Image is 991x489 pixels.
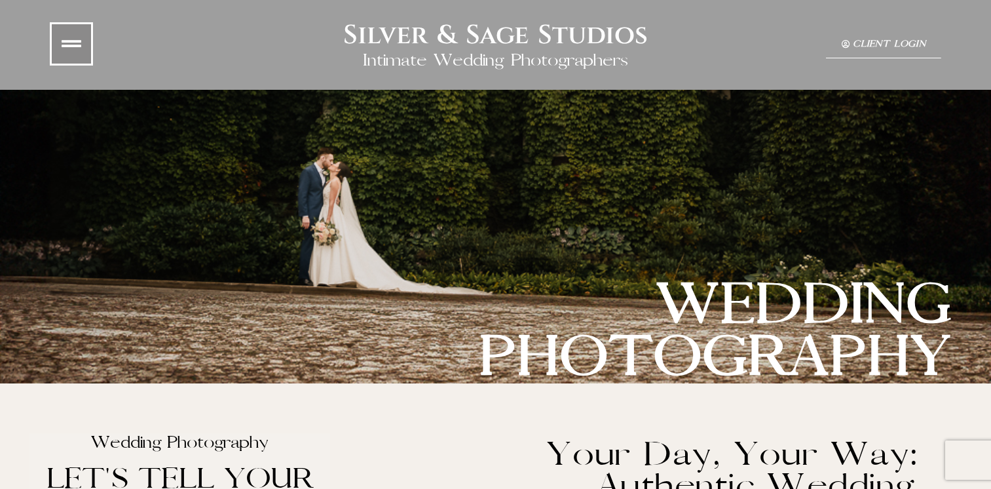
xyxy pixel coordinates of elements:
[363,51,629,70] h2: Intimate Wedding Photographers
[826,31,942,58] a: Client Login
[853,39,926,49] span: Client Login
[343,20,648,51] h2: Silver & Sage Studios
[29,433,330,452] h1: Wedding Photography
